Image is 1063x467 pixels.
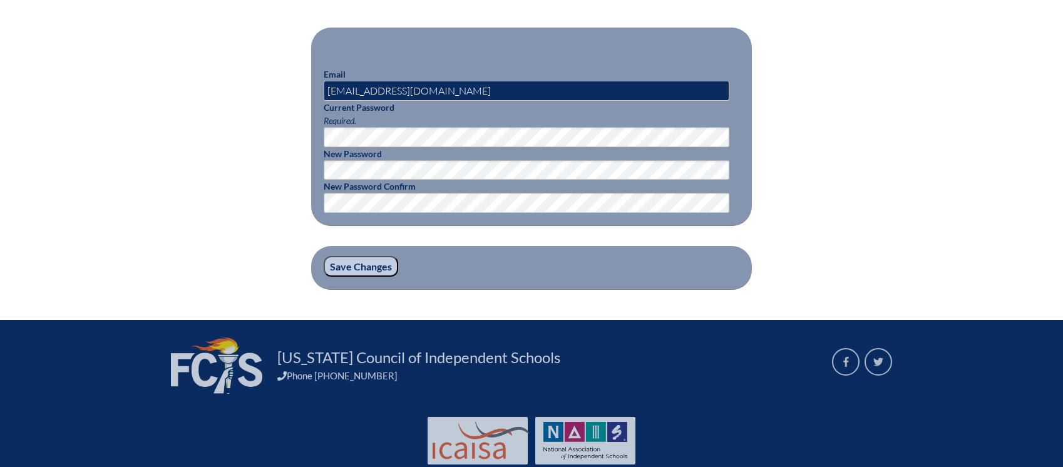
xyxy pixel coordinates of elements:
[324,102,394,113] label: Current Password
[543,422,627,459] img: NAIS Logo
[324,115,356,126] span: Required.
[324,69,346,80] label: Email
[171,337,262,394] img: FCIS_logo_white
[272,347,565,367] a: [US_STATE] Council of Independent Schools
[324,148,382,159] label: New Password
[277,370,817,381] div: Phone [PHONE_NUMBER]
[324,181,416,192] label: New Password Confirm
[433,422,529,459] img: Int'l Council Advancing Independent School Accreditation logo
[324,256,398,277] input: Save Changes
